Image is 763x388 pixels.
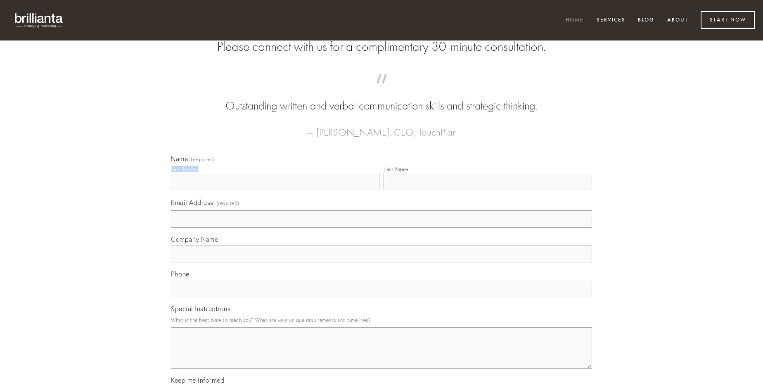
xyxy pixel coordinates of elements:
[171,39,592,55] h2: Please connect with us for a complimentary 30-minute consultation.
[662,14,694,27] a: About
[184,82,579,114] blockquote: Outstanding written and verbal communication skills and strategic thinking.
[171,305,230,313] span: Special Instructions
[216,198,239,209] span: (required)
[171,198,213,207] span: Email Address
[171,155,188,163] span: Name
[8,8,70,32] img: brillianta - research, strategy, marketing
[184,82,579,98] span: “
[384,166,408,172] div: Last Name
[171,376,224,384] span: Keep me informed
[171,166,196,172] div: First Name
[633,14,660,27] a: Blog
[191,157,214,162] span: (required)
[560,14,589,27] a: Home
[171,235,218,243] span: Company Name
[591,14,631,27] a: Services
[171,270,190,278] span: Phone
[171,314,592,326] p: What is the best time to reach you? What are your unique requirements and timelines?
[701,11,755,29] a: Start Now
[184,114,579,140] figcaption: — [PERSON_NAME], CEO, TouchPlan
